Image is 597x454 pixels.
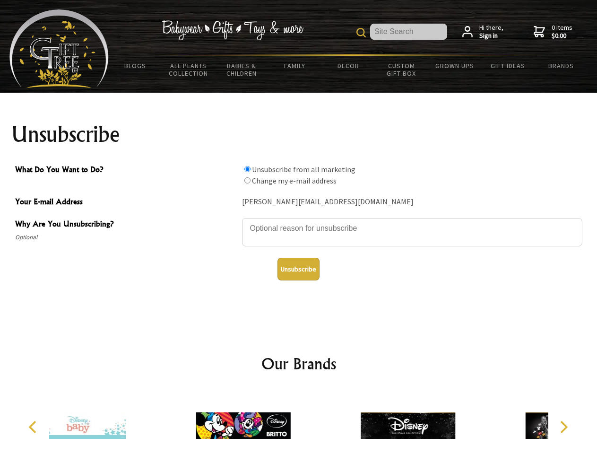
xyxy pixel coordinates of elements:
[109,56,162,76] a: BLOGS
[242,195,582,210] div: [PERSON_NAME][EMAIL_ADDRESS][DOMAIN_NAME]
[268,56,322,76] a: Family
[162,56,216,83] a: All Plants Collection
[553,417,574,437] button: Next
[242,218,582,246] textarea: Why Are You Unsubscribing?
[321,56,375,76] a: Decor
[534,24,572,40] a: 0 items$0.00
[11,123,586,146] h1: Unsubscribe
[19,352,579,375] h2: Our Brands
[462,24,503,40] a: Hi there,Sign in
[479,32,503,40] strong: Sign in
[252,165,355,174] label: Unsubscribe from all marketing
[9,9,109,88] img: Babyware - Gifts - Toys and more...
[356,28,366,37] img: product search
[15,218,237,232] span: Why Are You Unsubscribing?
[15,164,237,177] span: What Do You Want to Do?
[252,176,337,185] label: Change my e-mail address
[277,258,320,280] button: Unsubscribe
[479,24,503,40] span: Hi there,
[428,56,481,76] a: Grown Ups
[552,32,572,40] strong: $0.00
[481,56,535,76] a: Gift Ideas
[244,166,251,172] input: What Do You Want to Do?
[15,196,237,210] span: Your E-mail Address
[24,417,44,437] button: Previous
[535,56,588,76] a: Brands
[215,56,268,83] a: Babies & Children
[15,232,237,243] span: Optional
[162,20,303,40] img: Babywear - Gifts - Toys & more
[552,23,572,40] span: 0 items
[244,177,251,183] input: What Do You Want to Do?
[375,56,428,83] a: Custom Gift Box
[370,24,447,40] input: Site Search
